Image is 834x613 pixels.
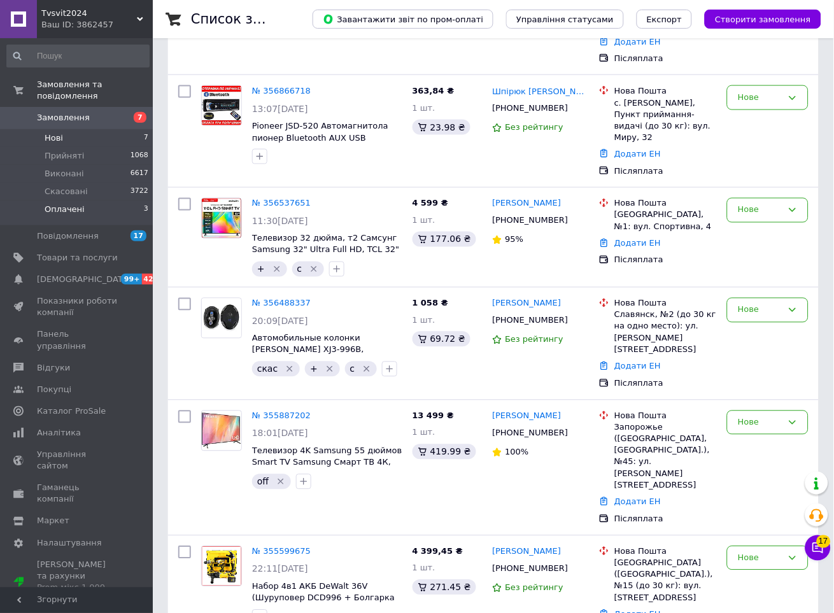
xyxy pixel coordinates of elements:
[272,264,282,274] svg: Видалити мітку
[37,252,118,264] span: Товари та послуги
[614,239,661,248] a: Додати ЕН
[505,122,563,132] span: Без рейтингу
[614,149,661,159] a: Додати ЕН
[134,112,146,123] span: 7
[490,561,570,577] div: [PHONE_NUMBER]
[202,86,241,125] img: Фото товару
[131,186,148,197] span: 3722
[45,150,84,162] span: Прийняті
[413,120,470,135] div: 23.98 ₴
[492,546,561,558] a: [PERSON_NAME]
[614,298,717,309] div: Нова Пошта
[614,411,717,422] div: Нова Пошта
[505,447,528,457] span: 100%
[692,14,821,24] a: Створити замовлення
[37,582,118,605] div: Prom мікс 1 000 (13 місяців)
[738,552,782,565] div: Нове
[738,416,782,430] div: Нове
[37,79,153,102] span: Замовлення та повідомлення
[201,85,242,126] a: Фото товару
[325,364,335,374] svg: Видалити мітку
[201,411,242,451] a: Фото товару
[37,295,118,318] span: Показники роботи компанії
[37,449,118,472] span: Управління сайтом
[276,477,286,487] svg: Видалити мітку
[614,497,661,507] a: Додати ЕН
[805,535,831,561] button: Чат з покупцем17
[131,168,148,180] span: 6617
[257,364,278,374] span: скас
[492,298,561,310] a: [PERSON_NAME]
[413,580,476,595] div: 271.45 ₴
[252,104,308,114] span: 13:07[DATE]
[505,235,523,244] span: 95%
[45,204,85,215] span: Оплачені
[490,100,570,116] div: [PHONE_NUMBER]
[413,444,476,460] div: 419.99 ₴
[202,299,241,338] img: Фото товару
[202,547,241,586] img: Фото товару
[41,8,137,19] span: Tvsvit2024
[614,309,717,356] div: Славянск, №2 (до 30 кг на одно место): ул. [PERSON_NAME][STREET_ADDRESS]
[362,364,372,374] svg: Видалити мітку
[37,384,71,395] span: Покупці
[144,204,148,215] span: 3
[121,274,142,285] span: 99+
[323,13,483,25] span: Завантажити звіт по пром-оплаті
[647,15,682,24] span: Експорт
[309,264,319,274] svg: Видалити мітку
[413,547,463,556] span: 4 399,45 ₴
[201,546,242,587] a: Фото товару
[413,299,448,308] span: 1 058 ₴
[37,112,90,123] span: Замовлення
[490,213,570,229] div: [PHONE_NUMBER]
[413,411,454,421] span: 13 499 ₴
[614,209,717,232] div: [GEOGRAPHIC_DATA], №1: вул. Спортивна, 4
[614,558,717,604] div: [GEOGRAPHIC_DATA] ([GEOGRAPHIC_DATA].), №15 (до 30 кг): вул. [STREET_ADDRESS]
[257,477,269,487] span: off
[614,362,661,371] a: Додати ЕН
[490,313,570,329] div: [PHONE_NUMBER]
[490,425,570,442] div: [PHONE_NUMBER]
[37,362,70,374] span: Відгуки
[252,86,311,95] a: № 356866718
[191,11,320,27] h1: Список замовлень
[252,316,308,327] span: 20:09[DATE]
[413,428,435,437] span: 1 шт.
[614,97,717,144] div: с. [PERSON_NAME], Пункт приймання-видачі (до 30 кг): вул. Миру, 32
[738,91,782,104] div: Нове
[252,121,388,143] a: Pioneer JSD-520 Автомагнитола пионер Bluetooth AUX USB
[252,428,308,439] span: 18:01[DATE]
[252,411,311,421] a: № 355887202
[350,364,355,374] span: с
[614,546,717,558] div: Нова Пошта
[252,547,311,556] a: № 355599675
[201,298,242,339] a: Фото товару
[202,412,241,449] img: Фото товару
[637,10,693,29] button: Експорт
[37,274,131,285] span: [DEMOGRAPHIC_DATA]
[252,234,399,267] a: Телевизор 32 дюйма, т2 Самсунг Samsung 32" Ultra Full HD, TCL 32" Full HD, черный
[37,483,118,505] span: Гаманець компанії
[41,19,153,31] div: Ваш ID: 3862457
[201,198,242,239] a: Фото товару
[37,405,106,417] span: Каталог ProSale
[252,216,308,227] span: 11:30[DATE]
[413,216,435,225] span: 1 шт.
[516,15,614,24] span: Управління статусами
[413,563,435,573] span: 1 шт.
[614,255,717,266] div: Післяплата
[297,264,302,274] span: с
[738,304,782,317] div: Нове
[614,422,717,491] div: Запорожье ([GEOGRAPHIC_DATA], [GEOGRAPHIC_DATA].), №45: ул. [PERSON_NAME][STREET_ADDRESS]
[252,199,311,208] a: № 356537651
[252,446,402,491] span: Телевизор 4K Samsung 55 дюймов Smart TV Samsung Смарт ТВ 4К, SMART TV Блютус Вай Фай Android 13
[45,132,63,144] span: Нові
[285,364,295,374] svg: Видалити мітку
[45,168,84,180] span: Виконані
[252,334,386,379] a: Автомобильные колонки [PERSON_NAME] XJ3-996B, 15х23см, 500 Вт, 4х полосные, овальные
[413,199,448,208] span: 4 599 ₴
[45,186,88,197] span: Скасовані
